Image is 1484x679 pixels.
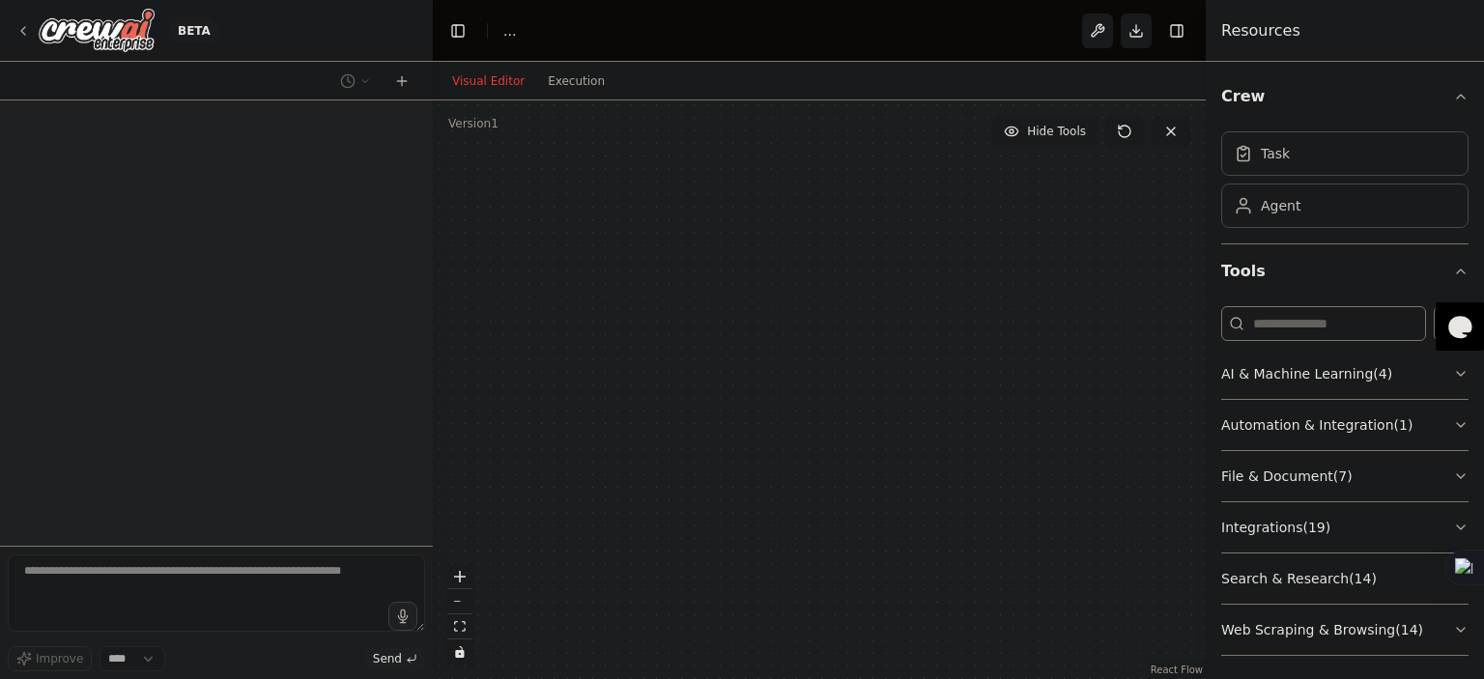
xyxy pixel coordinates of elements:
button: Send [365,647,425,670]
button: Switch to previous chat [332,70,379,93]
img: Logo [39,9,155,52]
button: Improve [8,646,92,671]
div: React Flow controls [447,564,472,665]
button: Hide right sidebar [1163,17,1190,44]
button: Execution [536,70,616,93]
button: Hide Tools [992,116,1098,147]
button: Crew [1221,70,1469,124]
div: BETA [170,19,218,42]
button: AI & Machine Learning(4) [1221,349,1469,399]
h4: Resources [1221,19,1300,42]
button: toggle interactivity [447,639,472,665]
a: React Flow attribution [1151,665,1203,675]
div: Agent [1261,196,1300,215]
div: Crew [1221,124,1469,243]
button: Integrations(19) [1221,502,1469,552]
div: Task [1261,144,1290,163]
button: zoom in [447,564,472,589]
div: Tools [1221,298,1469,671]
nav: breadcrumb [503,21,516,41]
span: Send [373,651,402,666]
button: zoom out [447,589,472,614]
button: Search & Research(14) [1221,553,1469,604]
button: fit view [447,614,472,639]
button: Web Scraping & Browsing(14) [1221,605,1469,655]
button: Click to speak your automation idea [388,602,417,631]
span: ... [503,21,516,41]
div: Version 1 [448,116,499,131]
button: Hide left sidebar [444,17,471,44]
button: Automation & Integration(1) [1221,400,1469,450]
button: Start a new chat [386,70,417,93]
button: Tools [1221,244,1469,298]
span: Improve [36,651,83,666]
button: Visual Editor [441,70,536,93]
button: File & Document(7) [1221,451,1469,501]
span: Hide Tools [1027,124,1086,139]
